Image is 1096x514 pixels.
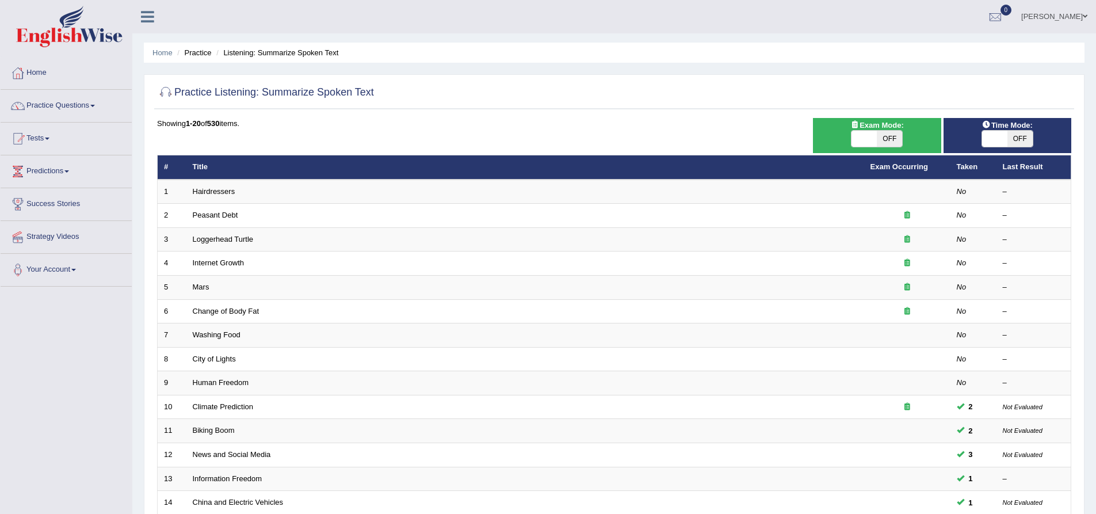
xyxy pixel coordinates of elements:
a: Loggerhead Turtle [193,235,254,243]
span: You can still take this question [964,401,977,413]
td: 2 [158,204,186,228]
small: Not Evaluated [1003,403,1042,410]
em: No [957,235,967,243]
div: – [1003,474,1065,485]
h2: Practice Listening: Summarize Spoken Text [157,84,374,101]
th: Last Result [996,155,1071,180]
em: No [957,187,967,196]
em: No [957,330,967,339]
a: Exam Occurring [870,162,928,171]
div: – [1003,210,1065,221]
td: 6 [158,299,186,323]
div: – [1003,282,1065,293]
a: Home [1,57,132,86]
a: Peasant Debt [193,211,238,219]
div: – [1003,378,1065,389]
a: Washing Food [193,330,240,339]
a: Change of Body Fat [193,307,259,315]
span: You can still take this question [964,497,977,509]
div: – [1003,234,1065,245]
a: City of Lights [193,355,236,363]
b: 530 [207,119,220,128]
small: Not Evaluated [1003,451,1042,458]
a: Internet Growth [193,258,245,267]
small: Not Evaluated [1003,499,1042,506]
a: Home [152,48,173,57]
div: – [1003,330,1065,341]
th: Taken [950,155,996,180]
a: Human Freedom [193,378,249,387]
a: Mars [193,283,209,291]
div: Exam occurring question [870,210,944,221]
div: Show exams occurring in exams [813,118,941,153]
th: Title [186,155,864,180]
td: 13 [158,467,186,491]
div: – [1003,306,1065,317]
td: 10 [158,395,186,419]
span: You can still take this question [964,425,977,437]
span: Exam Mode: [846,119,908,131]
span: You can still take this question [964,473,977,485]
a: Strategy Videos [1,221,132,250]
li: Practice [174,47,211,58]
div: – [1003,354,1065,365]
td: 5 [158,276,186,300]
td: 11 [158,419,186,443]
span: OFF [1007,131,1033,147]
div: Exam occurring question [870,234,944,245]
div: Exam occurring question [870,306,944,317]
a: Climate Prediction [193,402,254,411]
a: Your Account [1,254,132,283]
span: 0 [1000,5,1012,16]
div: – [1003,186,1065,197]
div: – [1003,258,1065,269]
li: Listening: Summarize Spoken Text [213,47,338,58]
td: 4 [158,252,186,276]
em: No [957,378,967,387]
a: Biking Boom [193,426,235,435]
a: China and Electric Vehicles [193,498,284,507]
td: 9 [158,371,186,395]
span: OFF [877,131,902,147]
b: 1-20 [186,119,201,128]
a: Tests [1,123,132,151]
span: You can still take this question [964,448,977,460]
a: Success Stories [1,188,132,217]
td: 1 [158,180,186,204]
td: 8 [158,347,186,371]
div: Exam occurring question [870,282,944,293]
em: No [957,307,967,315]
small: Not Evaluated [1003,427,1042,434]
span: Time Mode: [977,119,1037,131]
em: No [957,211,967,219]
a: Practice Questions [1,90,132,119]
a: Predictions [1,155,132,184]
em: No [957,355,967,363]
em: No [957,283,967,291]
td: 3 [158,227,186,252]
td: 12 [158,443,186,467]
div: Exam occurring question [870,402,944,413]
a: Information Freedom [193,474,262,483]
th: # [158,155,186,180]
a: News and Social Media [193,450,271,459]
a: Hairdressers [193,187,235,196]
td: 7 [158,323,186,348]
div: Showing of items. [157,118,1071,129]
div: Exam occurring question [870,258,944,269]
em: No [957,258,967,267]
